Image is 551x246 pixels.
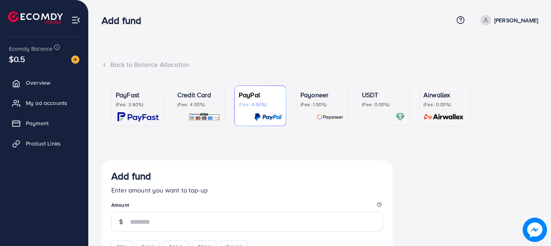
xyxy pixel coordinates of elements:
[421,112,466,122] img: card
[300,90,343,100] p: Payoneer
[8,11,63,24] img: logo
[188,112,220,122] img: card
[26,139,61,148] span: Product Links
[26,79,50,87] span: Overview
[117,112,159,122] img: card
[177,101,220,108] p: (Fee: 4.00%)
[102,15,148,26] h3: Add fund
[111,170,151,182] h3: Add fund
[6,115,82,131] a: Payment
[254,112,282,122] img: card
[317,112,343,122] img: card
[26,99,67,107] span: My ad accounts
[71,15,81,25] img: menu
[111,185,383,195] p: Enter amount you want to top-up
[9,53,26,65] span: $0.5
[6,135,82,152] a: Product Links
[26,119,49,127] span: Payment
[523,218,547,242] img: image
[116,101,159,108] p: (Fee: 3.60%)
[494,15,538,25] p: [PERSON_NAME]
[6,75,82,91] a: Overview
[300,101,343,108] p: (Fee: 1.00%)
[362,90,405,100] p: USDT
[362,101,405,108] p: (Fee: 0.00%)
[423,101,466,108] p: (Fee: 0.00%)
[102,60,538,69] div: Back to Balance Allocation
[71,56,79,64] img: image
[111,201,383,212] legend: Amount
[177,90,220,100] p: Credit Card
[9,45,53,53] span: Ecomdy Balance
[6,95,82,111] a: My ad accounts
[239,101,282,108] p: (Fee: 4.50%)
[423,90,466,100] p: Airwallex
[239,90,282,100] p: PayPal
[396,112,405,122] img: card
[116,90,159,100] p: PayFast
[477,15,538,26] a: [PERSON_NAME]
